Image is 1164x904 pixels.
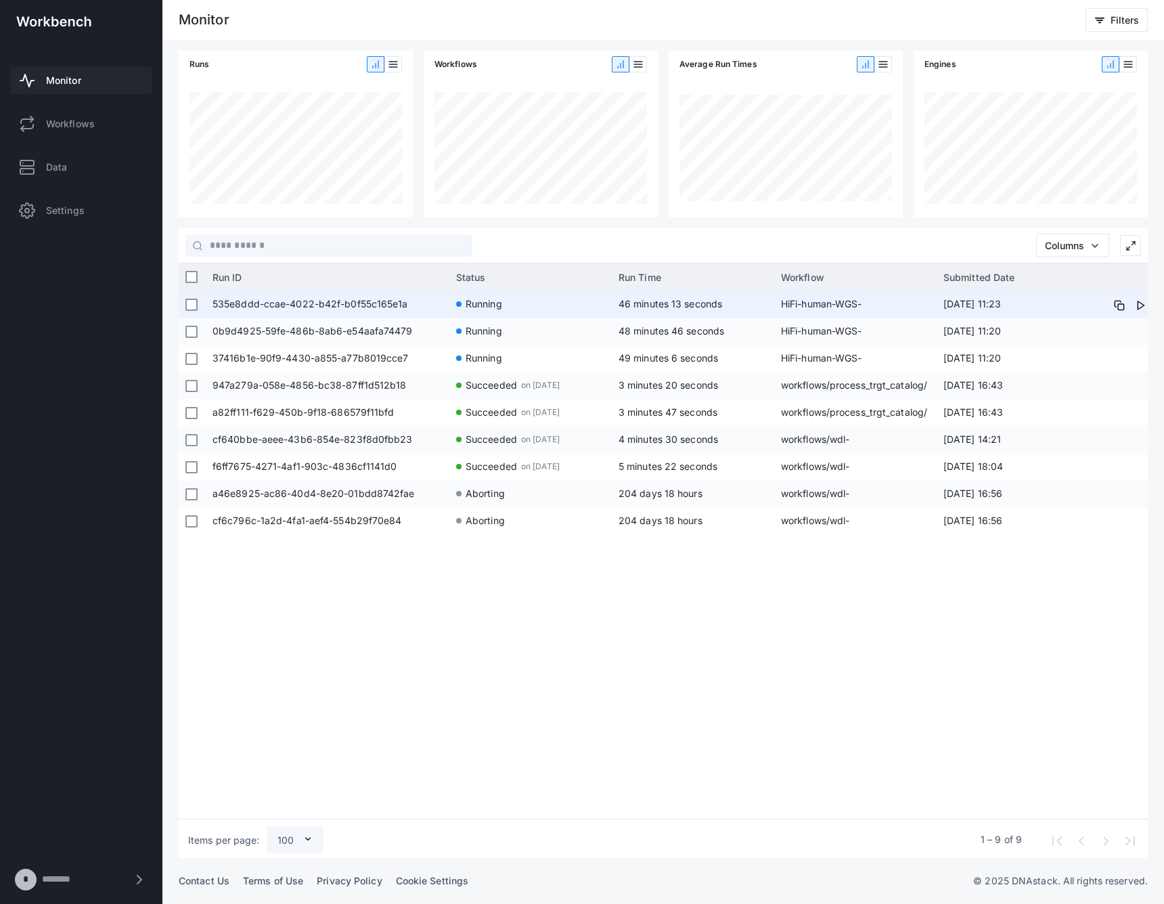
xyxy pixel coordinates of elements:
span: 48 minutes 46 seconds [619,325,724,337]
span: Average Run Times [679,58,757,71]
span: Run Time [619,272,661,283]
button: Previous page [1068,827,1092,852]
a: Privacy Policy [317,875,382,886]
span: f6ff7675-4271-4af1-903c-4836cf1141d0 [212,454,443,481]
span: Running [466,318,502,343]
span: Data [46,160,67,174]
span: Succeeded [466,400,517,425]
span: 3 minutes 47 seconds [619,406,717,418]
button: Last page [1117,827,1141,852]
span: Running [466,291,502,316]
span: [DATE] 18:04 [943,454,1065,481]
span: workflows/wdl-common/wdl/tasks/bam_stats.wdl-bam_stats-0 [781,427,930,454]
span: Run ID [212,272,242,283]
a: Data [11,154,152,181]
span: Aborting [466,508,505,533]
span: Monitor [46,74,81,87]
span: cf640bbe-aeee-43b6-854e-823f8d0fbb23 [212,427,443,454]
span: Filters [1111,14,1139,26]
a: Monitor [11,67,152,94]
span: Workflow [781,272,824,283]
span: 5 minutes 22 seconds [619,460,717,472]
span: [DATE] 16:56 [943,481,1065,508]
span: 3 minutes 20 seconds [619,379,718,391]
span: 204 days 18 hours [619,488,702,499]
span: Succeeded [466,372,517,397]
span: Succeeded [466,454,517,479]
div: Items per page: [188,834,260,847]
span: HiFi-human-WGS-[PERSON_NAME] [781,318,930,345]
span: workflows/wdl-common/wdl/tasks/bam_stats.wdl-bam_stats-0 [781,454,930,481]
button: First page [1044,827,1068,852]
span: Runs [189,58,209,71]
span: [DATE] 11:20 [943,345,1065,372]
span: HiFi-human-WGS-[PERSON_NAME] [781,345,930,372]
span: Workflows [434,58,477,71]
span: cf6c796c-1a2d-4fa1-aef4-554b29f70e84 [212,508,443,535]
button: Next page [1092,827,1117,852]
span: Submitted Date [943,272,1014,283]
span: [DATE] 16:43 [943,372,1065,400]
a: Cookie Settings [396,875,469,886]
button: Filters [1085,8,1148,32]
span: [DATE] 11:23 [943,291,1065,318]
span: on [DATE] [521,454,560,479]
span: a46e8925-ac86-40d4-8e20-01bdd8742fae [212,481,443,508]
a: Terms of Use [243,875,303,886]
span: 947a279a-058e-4856-bc38-87ff1d512b18 [212,372,443,400]
span: 535e8ddd-ccae-4022-b42f-b0f55c165e1a [212,291,443,318]
span: Columns [1045,240,1084,251]
a: Contact Us [179,875,229,886]
span: 4 minutes 30 seconds [619,433,718,445]
div: 1 – 9 of 9 [981,833,1022,846]
span: Settings [46,204,85,217]
img: workbench-logo-white.svg [16,16,91,27]
span: [DATE] 11:20 [943,318,1065,345]
a: Workflows [11,110,152,137]
span: [DATE] 14:21 [943,427,1065,454]
a: Settings [11,197,152,224]
span: workflows/wdl-common/wdl/tasks/cpg_pileup.wdl-cpg_pileup-1 [781,481,930,508]
span: 37416b1e-90f9-4430-a855-a77b8019cce7 [212,345,443,372]
span: Running [466,345,502,370]
span: HiFi-human-WGS-[PERSON_NAME] [781,291,930,318]
span: on [DATE] [521,400,560,425]
span: 0b9d4925-59fe-486b-8ab6-e54aafa74479 [212,318,443,345]
p: © 2025 DNAstack. All rights reserved. [973,874,1148,888]
span: Status [456,272,486,283]
span: Workflows [46,117,95,131]
span: Succeeded [466,427,517,452]
span: Aborting [466,481,505,506]
span: workflows/process_trgt_catalog/process_trgt_catalog.wdl-filter_trgt_catalog-0 [781,400,930,427]
button: Columns [1036,234,1109,257]
span: 49 minutes 6 seconds [619,352,718,364]
span: [DATE] 16:43 [943,400,1065,427]
span: 46 minutes 13 seconds [619,298,722,309]
span: 204 days 18 hours [619,515,702,526]
span: on [DATE] [521,427,560,452]
span: on [DATE] [521,372,560,397]
span: workflows/process_trgt_catalog/process_trgt_catalog.wdl-filter_trgt_catalog-1 [781,372,930,400]
span: [DATE] 16:56 [943,508,1065,535]
span: Engines [924,58,956,71]
span: a82ff111-f629-450b-9f18-686579f11bfd [212,400,443,427]
div: Monitor [179,14,229,27]
span: workflows/wdl-common/wdl/tasks/cpg_pileup.wdl-cpg_pileup-0 [781,508,930,535]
